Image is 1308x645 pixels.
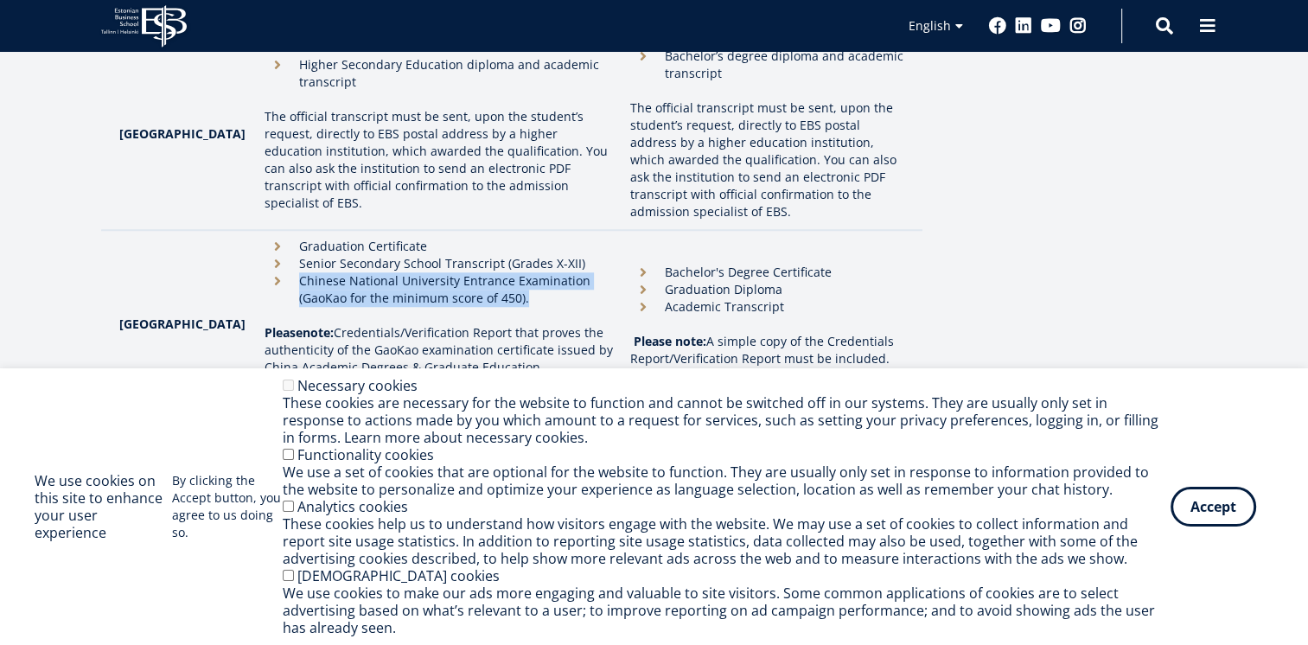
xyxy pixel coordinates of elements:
[297,497,408,516] label: Analytics cookies
[265,324,614,411] p: Credentials/Verification Report that proves the authenticity of the GaoKao examination certificat...
[297,376,418,395] label: Necessary cookies
[265,255,614,272] li: Senior Secondary School Transcript (Grades X-XII)
[1015,17,1032,35] a: Linkedin
[283,463,1171,498] div: We use a set of cookies that are optional for the website to function. They are usually only set ...
[35,472,172,541] h2: We use cookies on this site to enhance your user experience
[119,316,246,332] strong: [GEOGRAPHIC_DATA]
[1069,17,1087,35] a: Instagram
[283,584,1171,636] div: We use cookies to make our ads more engaging and valuable to site visitors. Some common applicati...
[297,445,434,464] label: Functionality cookies
[1041,17,1061,35] a: Youtube
[303,324,334,341] strong: note:
[265,272,614,307] li: Chinese National University Entrance Examination (GaoKao for the minimum score of 450).
[630,298,904,316] li: Academic Transcript
[630,281,904,298] li: Graduation Diploma
[283,394,1171,446] div: These cookies are necessary for the website to function and cannot be switched off in our systems...
[1171,487,1256,527] button: Accept
[265,238,614,255] li: Graduation Certificate
[265,56,614,91] li: Higher Secondary Education diploma and academic transcript
[297,566,500,585] label: [DEMOGRAPHIC_DATA] cookies
[989,17,1006,35] a: Facebook
[265,324,303,341] strong: Please
[630,99,904,220] p: The official transcript must be sent, upon the student’s request, directly to EBS postal address ...
[634,333,706,349] strong: Please note:
[172,472,284,541] p: By clicking the Accept button, you agree to us doing so.
[630,48,904,82] li: Bachelor’s degree diploma and academic transcript
[630,333,904,367] p: A simple copy of the Credentials Report/Verification Report must be included.
[283,515,1171,567] div: These cookies help us to understand how visitors engage with the website. We may use a set of coo...
[119,125,246,142] strong: [GEOGRAPHIC_DATA]
[265,108,614,212] p: The official transcript must be sent, upon the student’s request, directly to EBS postal address ...
[630,264,904,281] li: Bachelor's Degree Certificate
